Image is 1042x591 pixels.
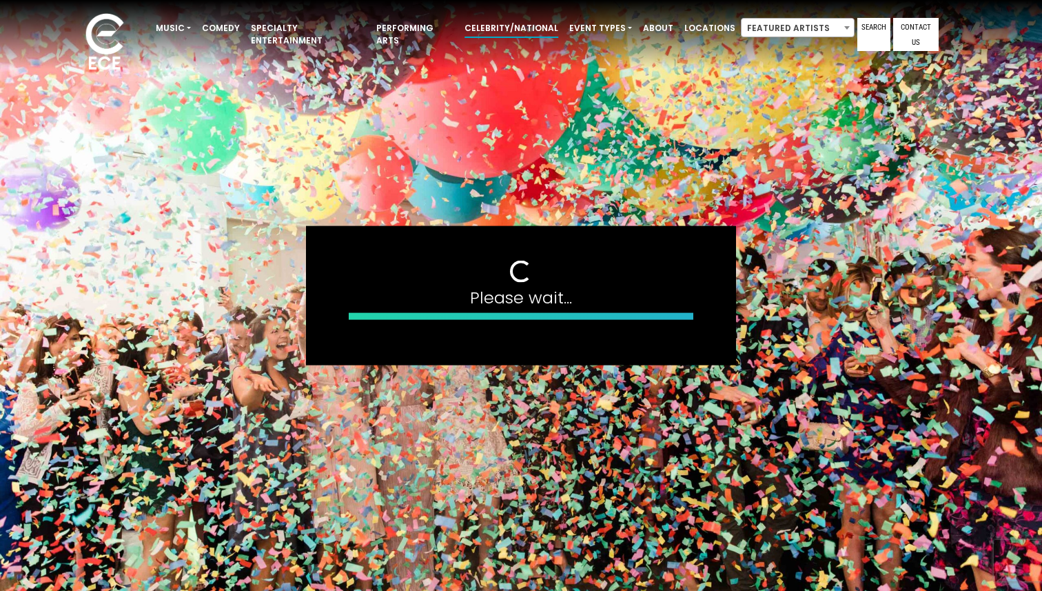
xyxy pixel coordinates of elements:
a: Locations [679,17,741,40]
a: Event Types [564,17,637,40]
h4: Please wait... [349,288,693,308]
span: Featured Artists [742,19,854,38]
a: About [637,17,679,40]
a: Comedy [196,17,245,40]
span: Featured Artists [741,18,855,37]
img: ece_new_logo_whitev2-1.png [70,10,139,77]
a: Performing Arts [371,17,459,52]
a: Contact Us [893,18,939,51]
a: Specialty Entertainment [245,17,371,52]
a: Search [857,18,890,51]
a: Celebrity/National [459,17,564,40]
a: Music [150,17,196,40]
